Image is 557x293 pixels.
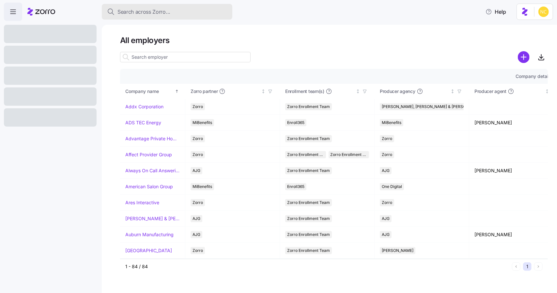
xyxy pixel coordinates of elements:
span: Zorro [382,151,392,158]
span: Zorro [193,135,203,142]
div: Not sorted [450,89,455,94]
th: Enrollment team(s)Not sorted [280,84,375,99]
span: AJG [193,215,200,222]
span: One Digital [382,183,402,190]
span: AJG [382,215,390,222]
span: Zorro Enrollment Team [287,231,330,238]
span: Zorro [193,151,203,158]
a: Addx Corporation [125,103,163,110]
span: MiBenefits [193,119,212,126]
span: Enroll365 [287,183,304,190]
span: Producer agent [474,88,506,95]
span: Zorro Enrollment Team [287,135,330,142]
span: AJG [382,231,390,238]
th: Producer agencyNot sorted [375,84,469,99]
a: Advantage Private Home Care [125,135,180,142]
button: Previous page [512,262,520,271]
img: e03b911e832a6112bf72643c5874f8d8 [538,7,549,17]
div: Company name [125,88,174,95]
div: Not sorted [545,89,549,94]
span: Enrollment team(s) [285,88,324,95]
span: [PERSON_NAME] [382,247,413,254]
span: Zorro Enrollment Experts [331,151,367,158]
span: Zorro [193,247,203,254]
span: AJG [382,167,390,174]
span: AJG [193,231,200,238]
a: Ares Interactive [125,199,159,206]
th: Company nameSorted ascending [120,84,185,99]
span: Zorro Enrollment Team [287,167,330,174]
a: [GEOGRAPHIC_DATA] [125,247,172,254]
span: Zorro Enrollment Team [287,247,330,254]
span: MiBenefits [382,119,401,126]
div: Not sorted [261,89,266,94]
a: Affect Provider Group [125,151,172,158]
span: Producer agency [380,88,415,95]
span: Zorro Enrollment Team [287,215,330,222]
span: Zorro [193,199,203,206]
span: Zorro Enrollment Team [287,103,330,110]
span: Help [486,8,506,16]
th: Zorro partnerNot sorted [185,84,280,99]
span: Search across Zorro... [117,8,170,16]
button: Help [480,5,511,18]
span: Zorro partner [191,88,218,95]
span: Zorro [193,103,203,110]
svg: add icon [518,51,530,63]
h1: All employers [120,35,548,45]
button: Next page [534,262,543,271]
span: Enroll365 [287,119,304,126]
a: ADS TEC Energy [125,119,161,126]
div: 1 - 84 / 84 [125,263,509,270]
a: American Salon Group [125,183,173,190]
span: Zorro [382,135,392,142]
span: Zorro [382,199,392,206]
span: AJG [193,167,200,174]
div: Not sorted [356,89,360,94]
a: Always On Call Answering Service [125,167,180,174]
span: Zorro Enrollment Team [287,151,324,158]
span: MiBenefits [193,183,212,190]
span: Zorro Enrollment Team [287,199,330,206]
input: Search employer [120,52,251,62]
span: [PERSON_NAME], [PERSON_NAME] & [PERSON_NAME] [382,103,483,110]
button: Search across Zorro... [102,4,232,20]
div: Sorted ascending [175,89,179,94]
a: Auburn Manufacturing [125,231,174,238]
button: 1 [523,262,532,271]
a: [PERSON_NAME] & [PERSON_NAME]'s [125,215,180,222]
